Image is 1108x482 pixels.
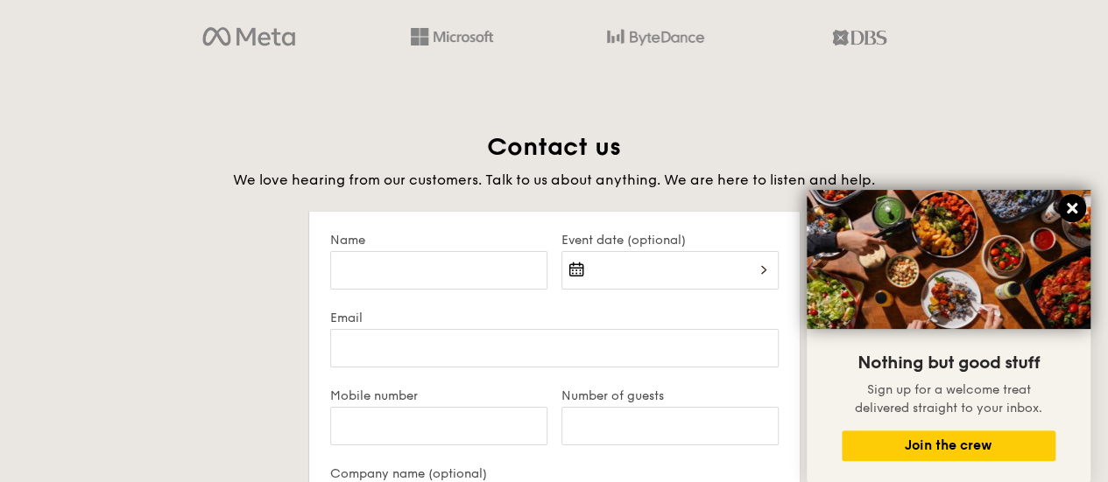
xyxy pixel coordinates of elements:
[1058,194,1086,222] button: Close
[330,311,779,325] label: Email
[607,23,704,52] img: bytedance.dc5c0c88.png
[330,233,547,248] label: Name
[842,430,1055,461] button: Join the crew
[832,23,886,52] img: dbs.a5bdd427.png
[855,382,1042,416] span: Sign up for a welcome treat delivered straight to your inbox.
[561,233,779,248] label: Event date (optional)
[487,132,621,162] span: Contact us
[411,28,493,45] img: Hd4TfVa7bNwuIo1gAAAAASUVORK5CYII=
[807,190,1090,329] img: DSC07876-Edit02-Large.jpeg
[857,353,1040,374] span: Nothing but good stuff
[202,23,294,52] img: meta.d311700b.png
[233,171,875,188] span: We love hearing from our customers. Talk to us about anything. We are here to listen and help.
[561,388,779,403] label: Number of guests
[330,388,547,403] label: Mobile number
[330,466,779,481] label: Company name (optional)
